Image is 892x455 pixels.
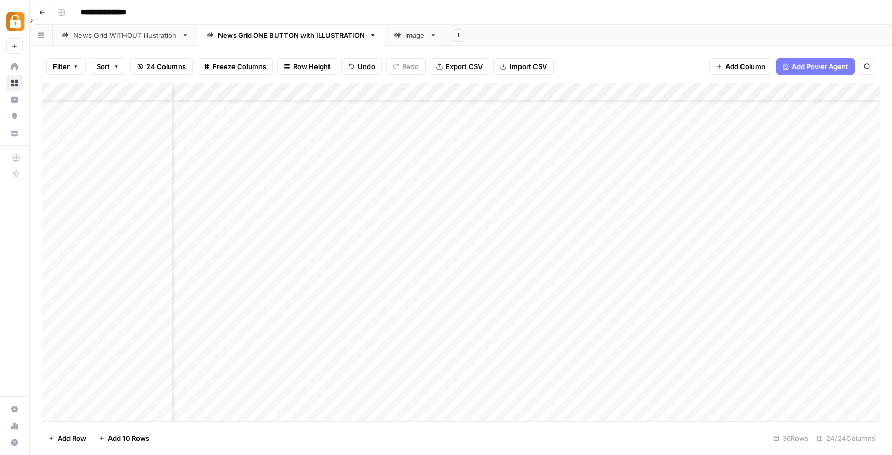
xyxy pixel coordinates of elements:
[792,61,848,72] span: Add Power Agent
[197,58,273,75] button: Freeze Columns
[73,30,177,41] div: News Grid WITHOUT illustration
[6,418,23,434] a: Usage
[58,433,86,444] span: Add Row
[769,430,813,447] div: 36 Rows
[6,75,23,91] a: Browse
[813,430,880,447] div: 24/24 Columns
[776,58,855,75] button: Add Power Agent
[6,125,23,141] a: Your Data
[92,430,156,447] button: Add 10 Rows
[358,61,375,72] span: Undo
[6,434,23,451] button: Help + Support
[6,58,23,75] a: Home
[386,58,426,75] button: Redo
[46,58,86,75] button: Filter
[53,61,70,72] span: Filter
[6,8,23,34] button: Workspace: Adzz
[90,58,126,75] button: Sort
[341,58,382,75] button: Undo
[198,25,385,46] a: News Grid ONE BUTTON with ILLUSTRATION
[385,25,446,46] a: Image
[277,58,337,75] button: Row Height
[6,91,23,108] a: Insights
[430,58,489,75] button: Export CSV
[6,401,23,418] a: Settings
[402,61,419,72] span: Redo
[709,58,772,75] button: Add Column
[130,58,193,75] button: 24 Columns
[218,30,365,41] div: News Grid ONE BUTTON with ILLUSTRATION
[405,30,426,41] div: Image
[725,61,765,72] span: Add Column
[213,61,266,72] span: Freeze Columns
[108,433,149,444] span: Add 10 Rows
[42,430,92,447] button: Add Row
[510,61,547,72] span: Import CSV
[6,12,25,31] img: Adzz Logo
[6,108,23,125] a: Opportunities
[493,58,554,75] button: Import CSV
[446,61,483,72] span: Export CSV
[97,61,110,72] span: Sort
[293,61,331,72] span: Row Height
[146,61,186,72] span: 24 Columns
[53,25,198,46] a: News Grid WITHOUT illustration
